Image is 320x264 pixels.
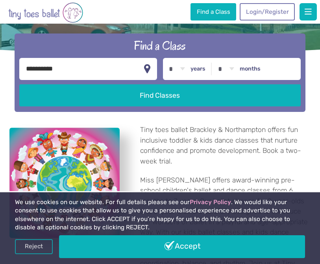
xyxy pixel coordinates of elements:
[191,3,236,20] a: Find a Class
[15,239,53,254] a: Reject
[9,128,120,238] a: View full-size image
[19,84,300,106] button: Find Classes
[240,65,261,73] label: months
[19,38,300,54] h2: Find a Class
[240,3,295,20] a: Login/Register
[59,235,305,258] a: Accept
[8,2,83,24] img: tiny toes ballet
[190,199,231,206] a: Privacy Policy
[140,125,310,166] p: Tiny toes ballet Brackley & Northampton offers fun inclusive toddler & kids dance classes that nu...
[191,65,205,73] label: years
[15,198,305,232] p: We use cookies on our website. For full details please see our . We would like your consent to us...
